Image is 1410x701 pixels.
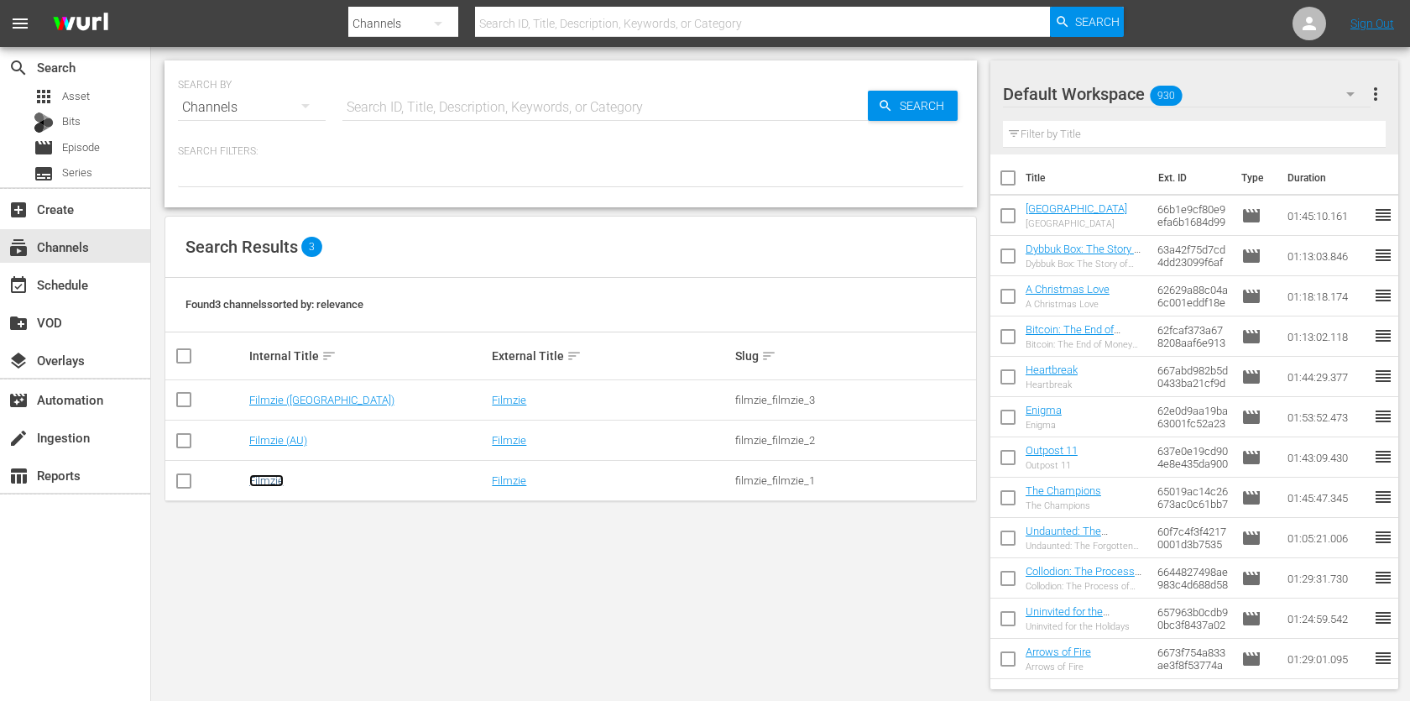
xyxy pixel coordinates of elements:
[1281,397,1373,437] td: 01:53:52.473
[1373,326,1393,346] span: reorder
[1241,206,1261,226] span: Episode
[8,390,29,411] span: Automation
[1373,487,1393,507] span: reorder
[893,91,958,121] span: Search
[1281,558,1373,599] td: 01:29:31.730
[1281,357,1373,397] td: 01:44:29.377
[1241,488,1261,508] span: Episode
[40,4,121,44] img: ans4CAIJ8jUAAAAAAAAAAAAAAAAAAAAAAAAgQb4GAAAAAAAAAAAAAAAAAAAAAAAAJMjXAAAAAAAAAAAAAAAAAAAAAAAAgAT5G...
[249,474,284,487] a: Filmzie
[1026,460,1078,471] div: Outpost 11
[1151,558,1235,599] td: 6644827498ae983c4d688d58
[735,346,974,366] div: Slug
[34,164,54,184] span: Series
[1151,518,1235,558] td: 60f7c4f3f42170001d3b7535
[1026,541,1145,552] div: Undaunted: The Forgotten Giants of the Allegheny Observatory
[1151,276,1235,316] td: 62629a88c04a6c001eddf18e
[492,346,730,366] div: External Title
[1151,397,1235,437] td: 62e0d9aa19ba63001fc52a23
[1151,357,1235,397] td: 667abd982b5d0433ba21cf9d
[1151,639,1235,679] td: 6673f754a833ae3f8f53774a
[1026,323,1128,348] a: Bitcoin: The End of Money as We Know It
[1373,245,1393,265] span: reorder
[178,84,326,131] div: Channels
[1373,406,1393,426] span: reorder
[1241,568,1261,589] span: Episode
[1151,236,1235,276] td: 63a42f75d7cd4dd23099f6af
[1241,528,1261,548] span: Episode
[8,428,29,448] span: Ingestion
[1026,202,1127,215] a: [GEOGRAPHIC_DATA]
[1241,246,1261,266] span: Episode
[1151,437,1235,478] td: 637e0e19cd904e8e435da900
[761,348,776,364] span: sort
[1281,316,1373,357] td: 01:13:02.118
[1241,447,1261,468] span: Episode
[1026,646,1091,658] a: Arrows of Fire
[1026,621,1145,632] div: Uninvited for the Holidays
[1281,518,1373,558] td: 01:05:21.006
[249,394,394,406] a: Filmzie ([GEOGRAPHIC_DATA])
[8,313,29,333] span: VOD
[1241,649,1261,669] span: Episode
[185,298,363,311] span: Found 3 channels sorted by: relevance
[1026,339,1145,350] div: Bitcoin: The End of Money as We Know It
[1373,568,1393,588] span: reorder
[1281,478,1373,518] td: 01:45:47.345
[1281,196,1373,236] td: 01:45:10.161
[1241,407,1261,427] span: Episode
[868,91,958,121] button: Search
[1231,154,1277,201] th: Type
[1026,154,1148,201] th: Title
[34,112,54,133] div: Bits
[1281,236,1373,276] td: 01:13:03.846
[1026,420,1062,431] div: Enigma
[1026,525,1134,562] a: Undaunted: The Forgotten Giants of the Allegheny Observatory
[249,346,488,366] div: Internal Title
[492,434,526,447] a: Filmzie
[1026,243,1143,268] a: Dybbuk Box: The Story of [PERSON_NAME]
[62,139,100,156] span: Episode
[1026,259,1145,269] div: Dybbuk Box: The Story of [PERSON_NAME]
[1026,404,1062,416] a: Enigma
[1075,7,1120,37] span: Search
[1026,283,1110,296] a: A Christmas Love
[10,13,30,34] span: menu
[1151,478,1235,518] td: 65019ac14c26673ac0c61bb7
[1281,276,1373,316] td: 01:18:18.174
[34,138,54,158] span: Episode
[8,200,29,220] span: Create
[1366,84,1386,104] span: more_vert
[1241,327,1261,347] span: Episode
[1281,437,1373,478] td: 01:43:09.430
[1026,662,1091,672] div: Arrows of Fire
[8,238,29,258] span: Channels
[1241,367,1261,387] span: Episode
[1277,154,1378,201] th: Duration
[1026,565,1141,590] a: Collodion: The Process of Preservation
[185,237,298,257] span: Search Results
[1151,599,1235,639] td: 657963b0cdb90bc3f8437a02
[1026,299,1110,310] div: A Christmas Love
[8,351,29,371] span: Overlays
[1373,285,1393,306] span: reorder
[1373,447,1393,467] span: reorder
[321,348,337,364] span: sort
[1373,527,1393,547] span: reorder
[1373,608,1393,628] span: reorder
[1026,364,1078,376] a: Heartbreak
[1373,648,1393,668] span: reorder
[249,434,307,447] a: Filmzie (AU)
[492,394,526,406] a: Filmzie
[8,58,29,78] span: Search
[34,86,54,107] span: Asset
[62,165,92,181] span: Series
[735,394,974,406] div: filmzie_filmzie_3
[1026,500,1101,511] div: The Champions
[1050,7,1124,37] button: Search
[1373,366,1393,386] span: reorder
[1026,581,1145,592] div: Collodion: The Process of Preservation
[301,237,322,257] span: 3
[62,88,90,105] span: Asset
[1241,609,1261,629] span: Episode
